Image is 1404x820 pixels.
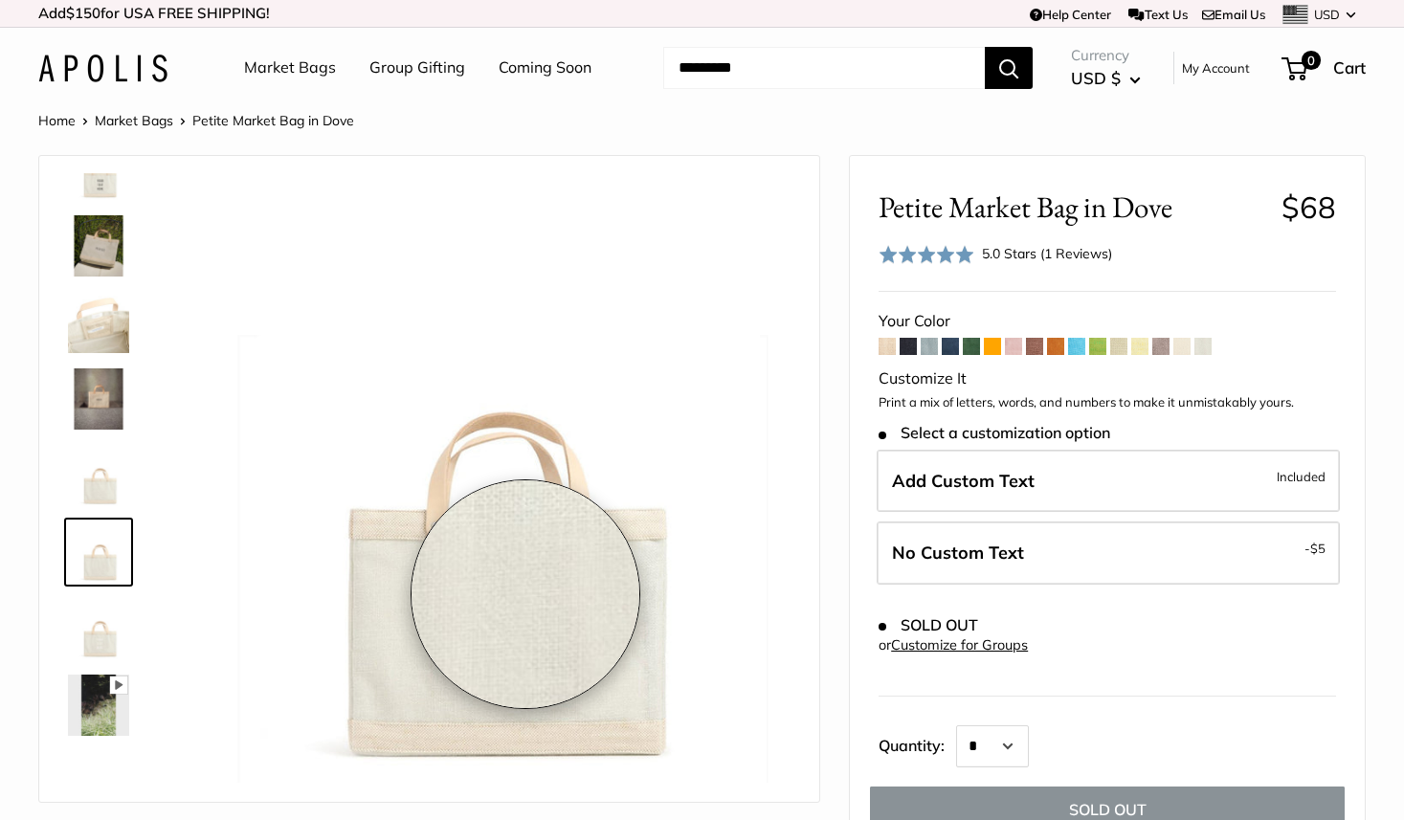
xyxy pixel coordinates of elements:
[1333,57,1366,78] span: Cart
[877,450,1340,513] label: Add Custom Text
[1277,465,1326,488] span: Included
[68,675,129,736] img: Petite Market Bag in Dove
[1304,537,1326,560] span: -
[192,185,791,783] img: Petite Market Bag in Dove
[891,636,1028,654] a: Customize for Groups
[1283,53,1366,83] a: 0 Cart
[64,365,133,433] a: Petite Market Bag in Dove
[1182,56,1250,79] a: My Account
[38,112,76,129] a: Home
[38,108,354,133] nav: Breadcrumb
[64,441,133,510] a: Petite Market Bag in Dove
[1030,7,1111,22] a: Help Center
[38,55,167,82] img: Apolis
[879,424,1109,442] span: Select a customization option
[95,112,173,129] a: Market Bags
[1302,51,1321,70] span: 0
[68,292,129,353] img: Petite Market Bag in Dove
[68,521,129,583] img: Petite Market Bag in Dove
[1071,63,1141,94] button: USD $
[68,445,129,506] img: Petite Market Bag in Dove
[879,365,1336,393] div: Customize It
[64,211,133,280] a: Petite Market Bag in Dove
[68,368,129,430] img: Petite Market Bag in Dove
[879,616,977,634] span: SOLD OUT
[892,470,1035,492] span: Add Custom Text
[68,215,129,277] img: Petite Market Bag in Dove
[892,542,1024,564] span: No Custom Text
[879,632,1028,658] div: or
[879,720,956,767] label: Quantity:
[985,47,1033,89] button: Search
[879,393,1336,412] p: Print a mix of letters, words, and numbers to make it unmistakably yours.
[663,47,985,89] input: Search...
[982,243,1112,264] div: 5.0 Stars (1 Reviews)
[879,189,1266,225] span: Petite Market Bag in Dove
[1071,68,1121,88] span: USD $
[879,240,1112,268] div: 5.0 Stars (1 Reviews)
[192,112,354,129] span: Petite Market Bag in Dove
[879,307,1336,336] div: Your Color
[1314,7,1340,22] span: USD
[66,4,100,22] span: $150
[64,518,133,587] a: Petite Market Bag in Dove
[499,54,591,82] a: Coming Soon
[1202,7,1265,22] a: Email Us
[877,521,1340,585] label: Leave Blank
[64,594,133,663] a: Petite Market Bag in Dove
[1128,7,1187,22] a: Text Us
[244,54,336,82] a: Market Bags
[1310,541,1326,556] span: $5
[68,598,129,659] img: Petite Market Bag in Dove
[64,288,133,357] a: Petite Market Bag in Dove
[15,747,205,805] iframe: Sign Up via Text for Offers
[1281,188,1336,226] span: $68
[369,54,465,82] a: Group Gifting
[1071,42,1141,69] span: Currency
[64,671,133,740] a: Petite Market Bag in Dove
